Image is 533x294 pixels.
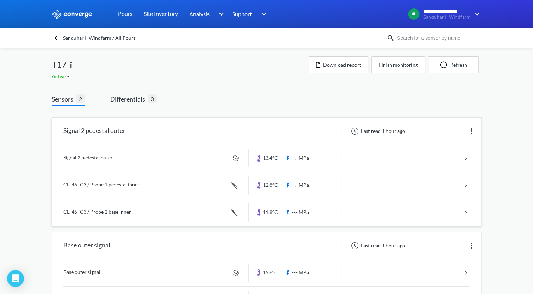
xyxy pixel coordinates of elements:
img: backspace.svg [53,34,62,42]
img: more.svg [67,61,75,69]
div: Open Intercom Messenger [7,270,24,287]
img: icon-refresh.svg [440,61,450,68]
span: Sanquhar II Windfarm / All Pours [63,33,136,43]
div: Last read 1 hour ago [347,127,407,135]
img: more.svg [467,127,476,135]
span: 0 [148,94,157,103]
img: logo_ewhite.svg [52,10,93,19]
span: 2 [76,94,85,103]
span: T17 [52,58,67,71]
button: Refresh [428,56,479,73]
div: Last read 1 hour ago [347,241,407,250]
div: Signal 2 pedestal outer [63,122,125,140]
img: more.svg [467,241,476,250]
span: - [67,73,70,79]
img: icon-file.svg [316,62,320,68]
span: Support [232,10,252,18]
span: Active [52,73,67,79]
div: Base outer signal [63,237,110,255]
button: Download report [309,56,368,73]
span: Analysis [189,10,210,18]
button: Finish monitoring [371,56,425,73]
span: Sensors [52,94,76,104]
img: downArrow.svg [257,10,268,18]
img: downArrow.svg [214,10,225,18]
span: Differentials [110,94,148,104]
img: downArrow.svg [470,10,482,18]
img: icon-search.svg [386,34,395,42]
span: Sanquhar II Windfarm [423,14,470,20]
input: Search for a sensor by name [395,34,480,42]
